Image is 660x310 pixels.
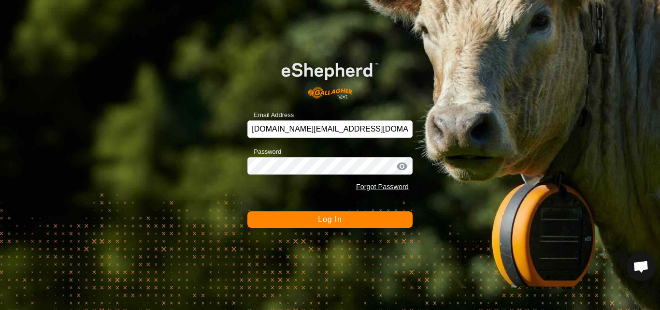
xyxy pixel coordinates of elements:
[247,211,413,228] button: Log In
[627,252,656,281] div: Open chat
[264,49,396,105] img: E-shepherd Logo
[247,110,294,120] label: Email Address
[247,120,413,138] input: Email Address
[247,147,281,157] label: Password
[356,183,409,191] a: Forgot Password
[318,215,342,223] span: Log In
